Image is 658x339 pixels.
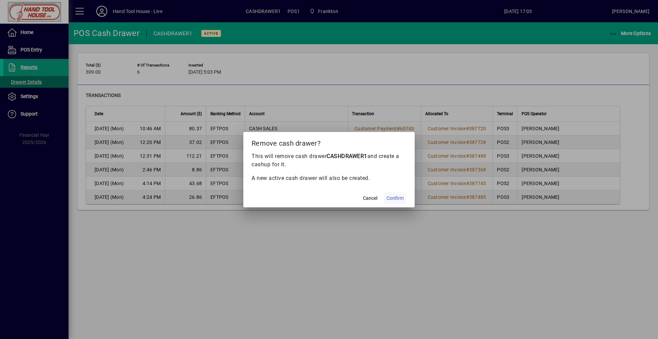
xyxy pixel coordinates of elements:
[384,192,406,205] button: Confirm
[327,153,367,159] b: CASHDRAWER1
[363,195,377,202] span: Cancel
[252,152,406,169] p: This will remove cash drawer and create a cashup for it.
[359,192,381,205] button: Cancel
[387,195,404,202] span: Confirm
[252,174,406,182] p: A new active cash drawer will also be created.
[243,132,415,152] h2: Remove cash drawer?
